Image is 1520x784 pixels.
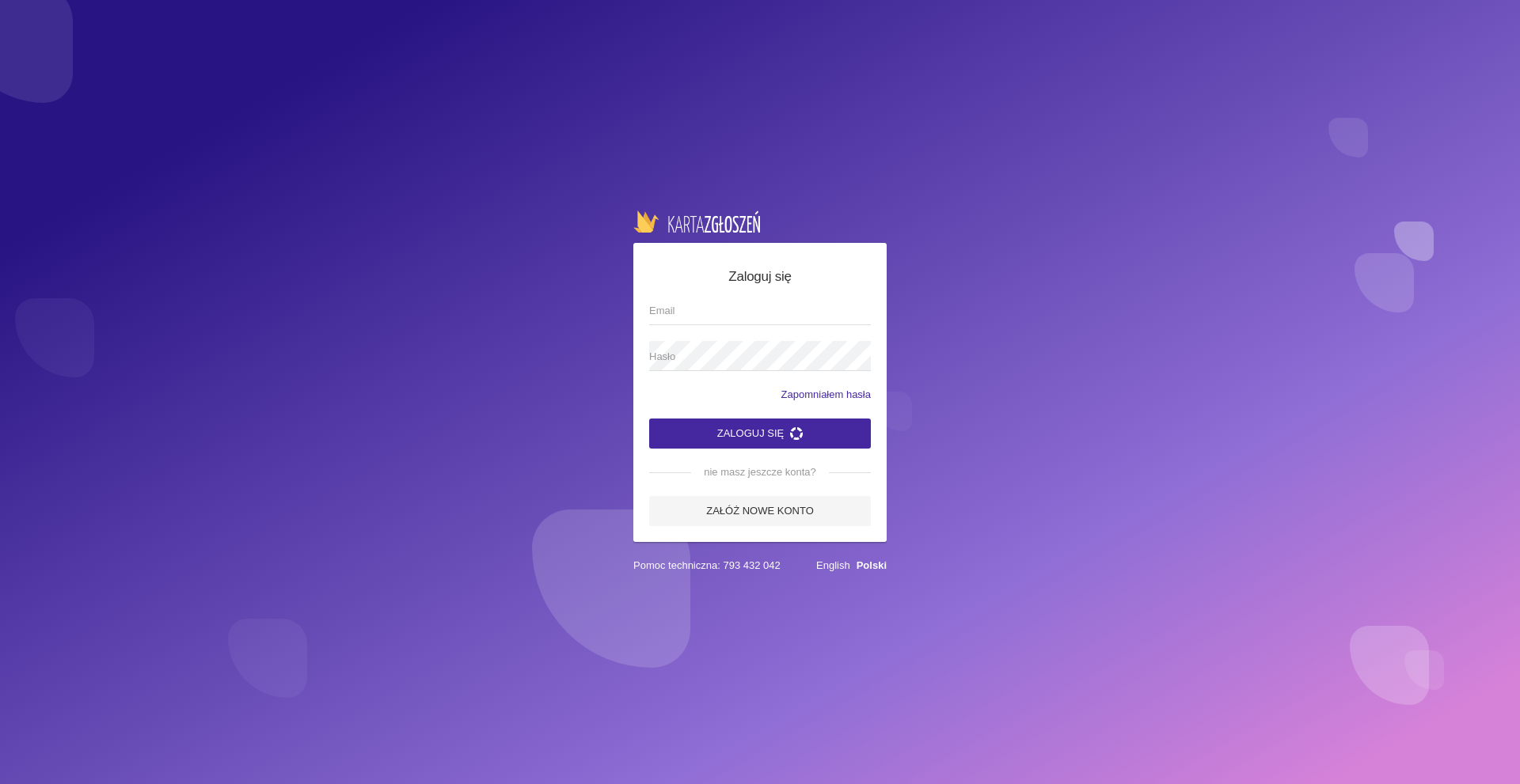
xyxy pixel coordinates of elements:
span: Pomoc techniczna: 793 432 042 [633,558,781,574]
input: Hasło [649,341,871,371]
span: Hasło [649,349,855,365]
a: Załóż nowe konto [649,496,871,526]
img: logo-karta.png [633,210,760,233]
span: nie masz jeszcze konta? [691,464,829,480]
h5: Zaloguj się [649,267,871,287]
a: Polski [857,559,887,571]
button: Zaloguj się [649,419,871,449]
input: Email [649,295,871,325]
span: Email [649,303,855,319]
a: Zapomniałem hasła [781,387,871,403]
a: English [816,559,850,571]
